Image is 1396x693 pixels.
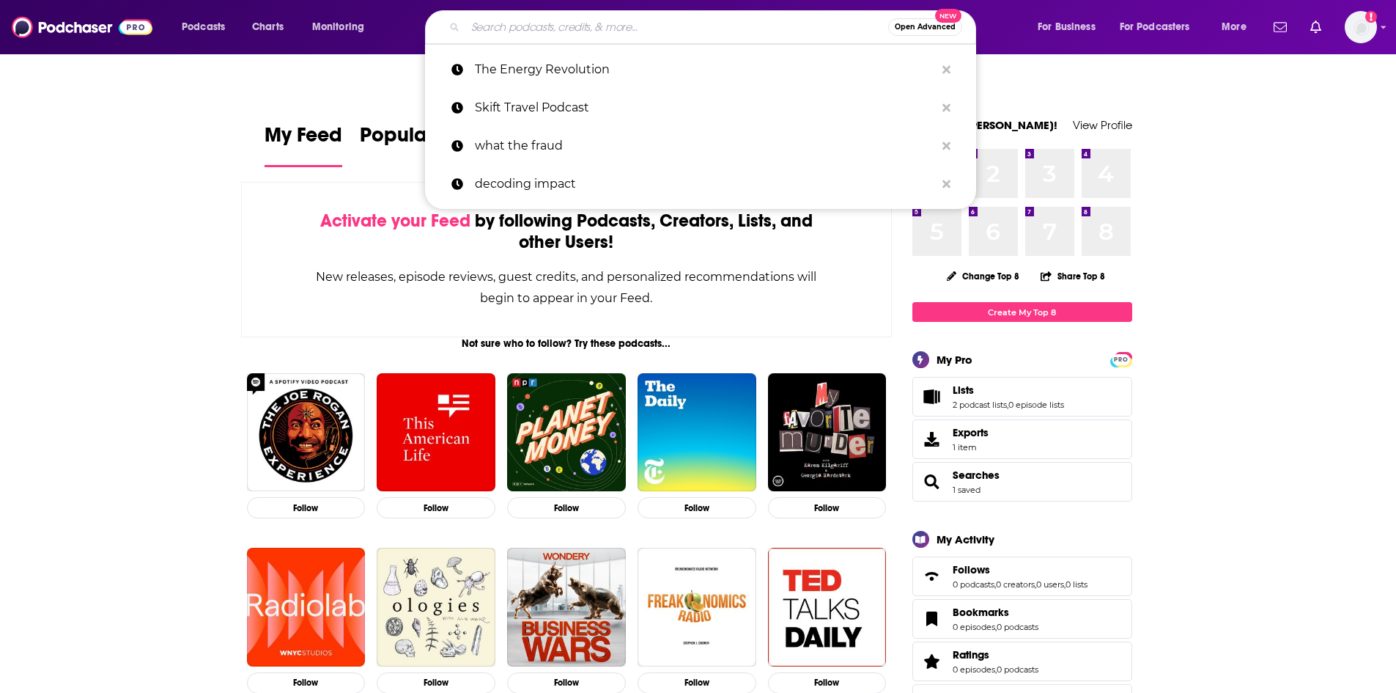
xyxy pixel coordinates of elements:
[638,497,756,518] button: Follow
[1073,118,1132,132] a: View Profile
[1035,579,1036,590] span: ,
[953,426,989,439] span: Exports
[377,548,495,667] img: Ologies with Alie Ward
[1345,11,1377,43] img: User Profile
[917,651,947,672] a: Ratings
[912,599,1132,639] span: Bookmarks
[768,497,887,518] button: Follow
[638,373,756,492] img: The Daily
[377,497,495,518] button: Follow
[1038,17,1096,37] span: For Business
[475,127,935,165] p: what the fraud
[888,18,962,36] button: Open AdvancedNew
[953,579,994,590] a: 0 podcasts
[912,642,1132,681] span: Ratings
[1345,11,1377,43] span: Logged in as BrunswickDigital
[997,622,1038,632] a: 0 podcasts
[917,386,947,407] a: Lists
[12,13,152,41] a: Podchaser - Follow, Share and Rate Podcasts
[247,497,366,518] button: Follow
[938,267,1029,285] button: Change Top 8
[917,609,947,629] a: Bookmarks
[937,532,994,546] div: My Activity
[475,165,935,203] p: decoding impact
[953,400,1007,410] a: 2 podcast lists
[465,15,888,39] input: Search podcasts, credits, & more...
[768,548,887,667] img: TED Talks Daily
[768,373,887,492] img: My Favorite Murder with Karen Kilgariff and Georgia Hardstark
[953,563,1087,576] a: Follows
[1365,11,1377,23] svg: Add a profile image
[247,373,366,492] img: The Joe Rogan Experience
[475,51,935,89] p: The Energy Revolution
[912,302,1132,322] a: Create My Top 8
[315,210,819,253] div: by following Podcasts, Creators, Lists, and other Users!
[1008,400,1064,410] a: 0 episode lists
[935,9,961,23] span: New
[953,485,980,495] a: 1 saved
[1064,579,1066,590] span: ,
[917,429,947,450] span: Exports
[315,266,819,309] div: New releases, episode reviews, guest credits, and personalized recommendations will begin to appe...
[953,442,989,452] span: 1 item
[1066,579,1087,590] a: 0 lists
[912,557,1132,596] span: Follows
[475,89,935,127] p: Skift Travel Podcast
[507,548,626,667] img: Business Wars
[912,377,1132,417] span: Lists
[1268,15,1293,40] a: Show notifications dropdown
[953,606,1038,619] a: Bookmarks
[1345,11,1377,43] button: Show profile menu
[996,579,1035,590] a: 0 creators
[252,17,284,37] span: Charts
[953,606,1009,619] span: Bookmarks
[953,469,1000,482] a: Searches
[997,664,1038,675] a: 0 podcasts
[917,566,947,587] a: Follows
[638,548,756,667] img: Freakonomics Radio
[425,165,976,203] a: decoding impact
[953,622,995,632] a: 0 episodes
[1222,17,1247,37] span: More
[912,462,1132,502] span: Searches
[912,419,1132,459] a: Exports
[895,23,956,31] span: Open Advanced
[360,122,484,156] span: Popular Feed
[1040,262,1106,290] button: Share Top 8
[507,497,626,518] button: Follow
[507,373,626,492] img: Planet Money
[377,373,495,492] img: This American Life
[243,15,292,39] a: Charts
[995,622,997,632] span: ,
[1304,15,1327,40] a: Show notifications dropdown
[302,15,383,39] button: open menu
[182,17,225,37] span: Podcasts
[1112,353,1130,364] a: PRO
[439,10,990,44] div: Search podcasts, credits, & more...
[953,384,1064,397] a: Lists
[994,579,996,590] span: ,
[1036,579,1064,590] a: 0 users
[937,353,972,367] div: My Pro
[265,122,342,167] a: My Feed
[953,563,990,576] span: Follows
[953,648,989,661] span: Ratings
[1112,354,1130,365] span: PRO
[1120,17,1190,37] span: For Podcasters
[995,664,997,675] span: ,
[1027,15,1114,39] button: open menu
[917,472,947,492] a: Searches
[1110,15,1211,39] button: open menu
[1211,15,1265,39] button: open menu
[247,548,366,667] img: Radiolab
